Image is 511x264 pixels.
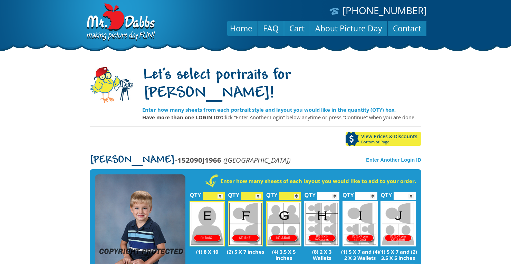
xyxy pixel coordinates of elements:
p: (2) 5 X 7 inches [226,248,265,255]
strong: Enter how many sheets from each portrait style and layout you would like in the quantity (QTY) box. [142,106,396,113]
a: [PHONE_NUMBER] [343,4,427,17]
p: - [90,156,291,164]
a: Contact [388,20,426,37]
a: Enter Another Login ID [366,157,421,163]
label: QTY [228,185,239,202]
img: F [228,201,263,246]
h1: Let's select portraits for [PERSON_NAME]! [142,67,421,103]
span: Bottom of Page [361,140,421,144]
a: Home [225,20,258,37]
label: QTY [343,185,354,202]
p: (4) 3.5 X 5 inches [264,248,303,261]
em: ([GEOGRAPHIC_DATA]) [223,155,291,165]
p: (8) 2 X 3 Wallets [303,248,341,261]
label: QTY [305,185,316,202]
img: I [343,201,378,246]
label: QTY [266,185,278,202]
a: View Prices & DiscountsBottom of Page [346,132,421,146]
a: FAQ [258,20,284,37]
a: About Picture Day [310,20,387,37]
strong: 152090J1966 [177,155,221,165]
strong: Enter how many sheets of each layout you would like to add to your order. [221,177,416,184]
p: (1) 5 X 7 and (2) 3.5 X 5 inches [379,248,417,261]
img: J [380,201,416,246]
p: (1) 8 X 10 [188,248,226,255]
img: Dabbs Company [84,3,156,42]
span: [PERSON_NAME] [90,155,175,166]
img: camera-mascot [90,67,133,103]
p: (1) 5 X 7 and (4) 2 X 3 Wallets [341,248,379,261]
img: E [190,201,225,246]
img: H [304,201,339,246]
a: Cart [284,20,310,37]
label: QTY [190,185,201,202]
img: G [266,201,301,246]
strong: Have more than one LOGIN ID? [142,114,222,121]
p: Click “Enter Another Login” below anytime or press “Continue” when you are done. [142,113,421,121]
label: QTY [381,185,392,202]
